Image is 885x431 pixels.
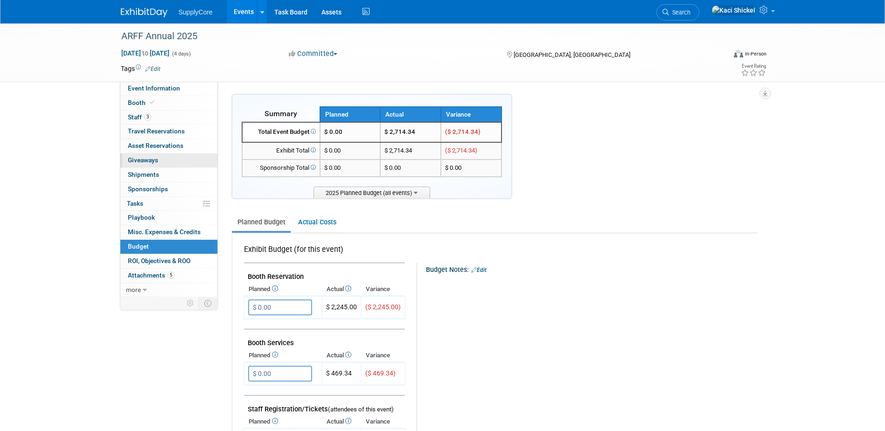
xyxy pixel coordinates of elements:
[244,396,405,416] td: Staff Registration/Tickets
[445,164,461,171] span: $ 0.00
[669,9,690,16] span: Search
[380,122,441,142] td: $ 2,714.34
[150,100,154,105] i: Booth reservation complete
[171,51,191,57] span: (4 days)
[326,303,357,311] span: $ 2,245.00
[120,225,217,239] a: Misc. Expenses & Credits
[120,182,217,196] a: Sponsorships
[320,107,381,122] th: Planned
[426,263,757,275] div: Budget Notes:
[121,8,167,17] img: ExhibitDay
[324,164,341,171] span: $ 0.00
[121,64,160,73] td: Tags
[286,49,341,59] button: Committed
[324,128,342,135] span: $ 0.00
[182,297,199,309] td: Personalize Event Tab Strip
[120,125,217,139] a: Travel Reservations
[120,96,217,110] a: Booth
[361,283,405,296] th: Variance
[128,185,168,193] span: Sponsorships
[711,5,756,15] img: Kaci Shickel
[441,107,502,122] th: Variance
[246,146,316,155] div: Exhibit Total
[745,50,767,57] div: In-Person
[380,142,441,160] td: $ 2,714.34
[244,283,322,296] th: Planned
[127,200,143,207] span: Tasks
[322,362,361,385] td: $ 469.34
[120,139,217,153] a: Asset Reservations
[671,49,767,63] div: Event Format
[361,415,405,428] th: Variance
[265,109,297,118] span: Summary
[380,107,441,122] th: Actual
[128,271,174,279] span: Attachments
[328,406,394,413] span: (attendees of this event)
[128,156,158,164] span: Giveaways
[126,286,141,293] span: more
[179,8,213,16] span: SupplyCore
[120,269,217,283] a: Attachments5
[246,128,316,137] div: Total Event Budget
[471,267,487,273] a: Edit
[514,51,630,58] span: [GEOGRAPHIC_DATA], [GEOGRAPHIC_DATA]
[365,303,401,311] span: ($ 2,245.00)
[244,263,405,283] td: Booth Reservation
[120,283,217,297] a: more
[120,111,217,125] a: Staff3
[120,168,217,182] a: Shipments
[128,99,156,106] span: Booth
[324,147,341,154] span: $ 0.00
[121,49,170,57] span: [DATE] [DATE]
[120,153,217,167] a: Giveaways
[128,228,201,236] span: Misc. Expenses & Credits
[120,211,217,225] a: Playbook
[445,147,477,154] span: ($ 2,714.34)
[244,415,322,428] th: Planned
[246,164,316,173] div: Sponsorship Total
[380,160,441,177] td: $ 0.00
[128,243,149,250] span: Budget
[656,4,699,21] a: Search
[232,214,291,231] a: Planned Budget
[128,257,190,264] span: ROI, Objectives & ROO
[314,187,430,198] span: 2025 Planned Budget (all events)
[244,244,401,260] div: Exhibit Budget (for this event)
[128,214,155,221] span: Playbook
[293,214,341,231] a: Actual Costs
[120,197,217,211] a: Tasks
[734,50,743,57] img: Format-Inperson.png
[322,283,361,296] th: Actual
[167,271,174,278] span: 5
[120,240,217,254] a: Budget
[120,254,217,268] a: ROI, Objectives & ROO
[145,66,160,72] a: Edit
[244,349,322,362] th: Planned
[322,349,361,362] th: Actual
[365,369,396,377] span: ($ 469.34)
[322,415,361,428] th: Actual
[144,113,151,120] span: 3
[128,113,151,121] span: Staff
[120,82,217,96] a: Event Information
[198,297,217,309] td: Toggle Event Tabs
[118,28,712,45] div: ARFF Annual 2025
[128,142,183,149] span: Asset Reservations
[128,171,159,178] span: Shipments
[128,127,185,135] span: Travel Reservations
[244,329,405,349] td: Booth Services
[741,64,766,69] div: Event Rating
[141,49,150,57] span: to
[445,128,481,135] span: ($ 2,714.34)
[128,84,180,92] span: Event Information
[361,349,405,362] th: Variance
